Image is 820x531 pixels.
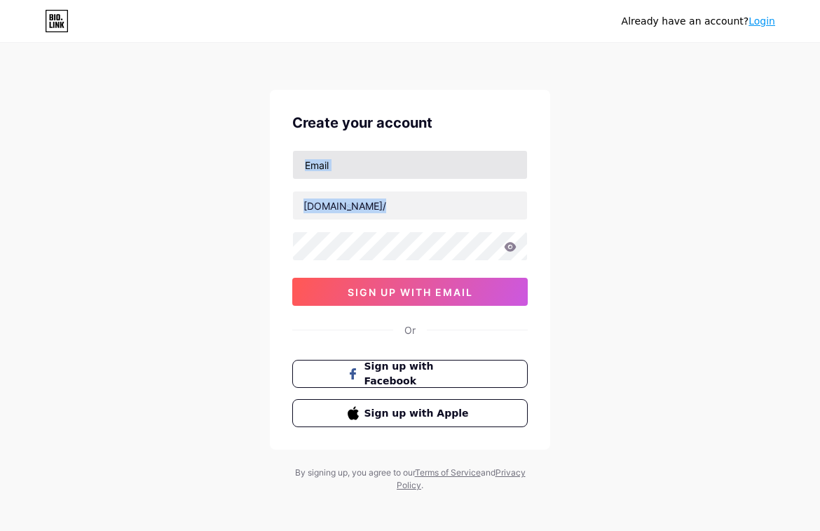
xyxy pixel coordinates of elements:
[303,199,386,213] div: [DOMAIN_NAME]/
[293,191,527,220] input: username
[404,323,416,337] div: Or
[415,467,481,478] a: Terms of Service
[291,466,529,492] div: By signing up, you agree to our and .
[293,151,527,179] input: Email
[292,399,528,427] button: Sign up with Apple
[292,278,528,306] button: sign up with email
[622,14,775,29] div: Already have an account?
[364,359,473,389] span: Sign up with Facebook
[364,406,473,421] span: Sign up with Apple
[292,112,528,133] div: Create your account
[348,286,473,298] span: sign up with email
[749,15,775,27] a: Login
[292,360,528,388] button: Sign up with Facebook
